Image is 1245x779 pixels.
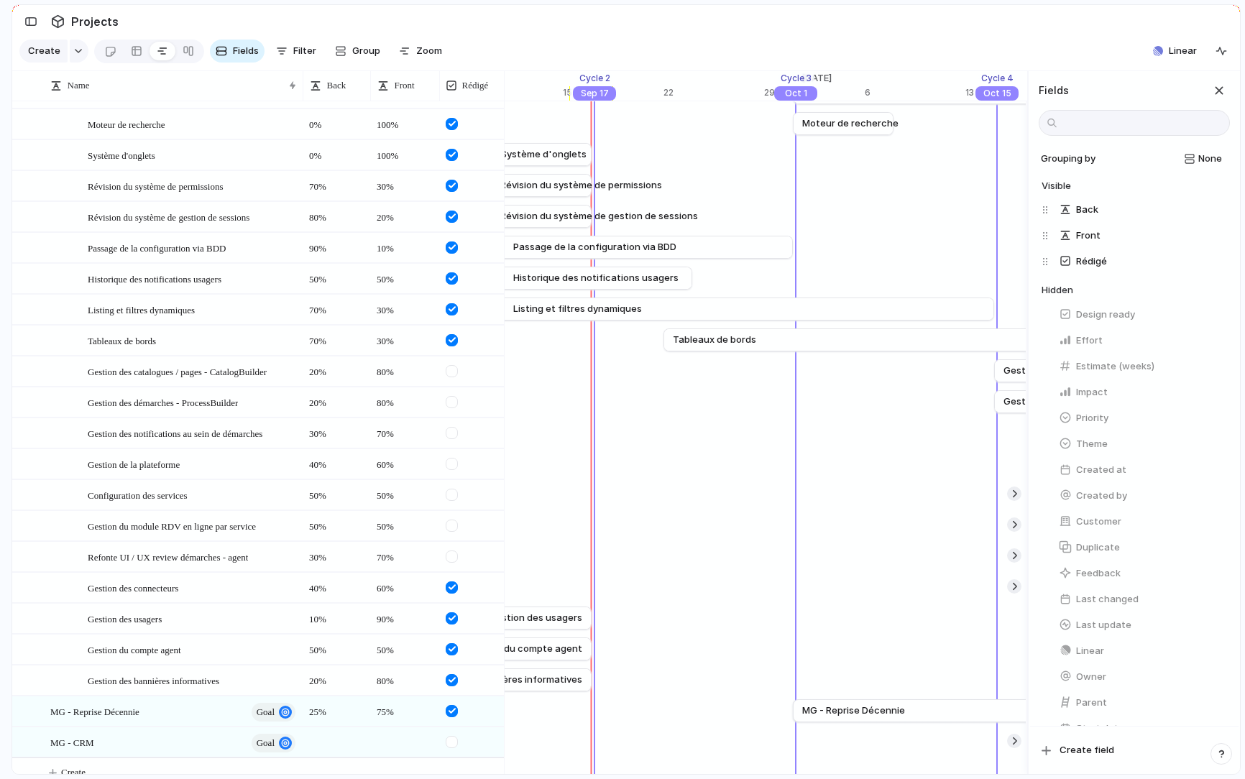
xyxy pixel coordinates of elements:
span: 10% [371,234,438,256]
div: Oct 1 [774,86,817,101]
span: Rédigé [462,78,489,93]
span: Moteur de recherche [802,116,899,131]
div: Back [1042,197,1230,223]
div: Cycle 3 [778,72,814,85]
span: Zoom [416,44,442,58]
span: Priority [1076,411,1108,425]
span: 50% [371,264,438,287]
span: 25% [303,697,369,719]
a: Historique des notifications usagers [500,267,683,289]
a: Moteur de recherche [802,113,884,134]
span: 80% [371,357,438,379]
span: Filter [293,44,316,58]
button: Fields [210,40,265,63]
div: Oct 15 [975,86,1019,101]
span: Created at [1076,463,1126,477]
span: Design ready [1076,308,1135,322]
span: Name [68,78,90,93]
button: Back [1053,198,1230,221]
button: Estimate (weeks) [1053,355,1230,378]
span: 20% [303,666,369,688]
span: Listing et filtres dynamiques [513,302,642,316]
span: Feedback [1076,566,1121,581]
span: Révision du système de permissions [500,178,662,193]
span: Gestion des démarches - ProcessBuilder [88,394,238,410]
a: Gestion des catalogues / pages - CatalogBuilder [1003,360,1085,382]
span: 80% [371,388,438,410]
span: MG - Reprise Décennie [50,703,139,719]
button: Last update [1053,614,1230,637]
span: MG - CRM [50,734,94,750]
a: Listing et filtres dynamiques [400,298,985,320]
button: Priority [1053,407,1230,430]
span: Customer [1076,515,1121,529]
div: Rédigé [1042,249,1230,275]
div: 6 [865,86,965,99]
button: Effort [1053,329,1230,352]
span: Tableaux de bords [88,332,156,349]
button: goal [252,734,295,752]
span: 20% [303,357,369,379]
a: Système d'onglets [500,144,582,165]
h3: Fields [1039,83,1069,98]
button: Create field [1034,738,1234,762]
div: 8 [462,86,563,99]
button: Linear [1053,640,1230,663]
button: Theme [1053,433,1230,456]
span: Configuration des services [88,487,188,503]
span: 80% [371,666,438,688]
span: Révision du système de gestion de sessions [88,208,249,225]
span: MG - Reprise Décennie [802,704,905,718]
span: Effort [1076,333,1103,348]
span: Gestion du compte agent [466,642,582,656]
button: Start date [1053,717,1230,740]
span: 70% [303,172,369,194]
span: 50% [371,635,438,658]
a: MG - Reprise Décennie [802,700,1129,722]
span: Système d'onglets [88,147,155,163]
button: goal [252,703,295,722]
span: 50% [303,512,369,534]
span: 50% [303,481,369,503]
span: goal [257,733,275,753]
button: Front [1053,224,1230,247]
span: Système d'onglets [500,147,587,162]
span: 0% [303,110,369,132]
div: Cycle 2 [576,72,613,85]
span: Start date [1076,722,1124,736]
button: Linear [1147,40,1203,62]
span: Refonte UI / UX review démarches - agent [88,548,248,565]
span: 70% [303,295,369,318]
a: Révision du système de gestion de sessions [500,206,582,227]
span: Rédigé [1076,254,1107,269]
span: Linear [1076,644,1104,658]
span: 100% [371,141,438,163]
span: Theme [1076,437,1108,451]
span: Estimate (weeks) [1076,359,1154,374]
span: Gestion des bannières informatives [88,672,219,688]
span: Moteur de recherche [88,116,165,132]
span: goal [257,702,275,722]
span: 30% [371,172,438,194]
span: Gestion du compte agent [88,641,181,658]
button: Parent [1053,691,1230,714]
span: Révision du système de permissions [88,178,224,194]
span: Passage de la configuration via BDD [88,239,226,256]
button: Rédigé [1053,250,1230,273]
div: Sep 17 [573,86,616,101]
span: Gestion du module RDV en ligne par service [88,517,256,534]
span: Projects [68,9,121,34]
span: None [1198,152,1222,166]
button: Grouping byNone [1036,147,1230,170]
span: Group [352,44,380,58]
button: Created by [1053,484,1230,507]
span: Gestion des démarches - ProcessBuilder [1003,395,1187,409]
span: 30% [303,543,369,565]
span: 60% [371,573,438,596]
span: Back [327,78,346,93]
span: 60% [371,450,438,472]
button: Create [19,40,68,63]
span: 20% [303,388,369,410]
a: Passage de la configuration via BDD [500,236,784,258]
button: Customer [1053,510,1230,533]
